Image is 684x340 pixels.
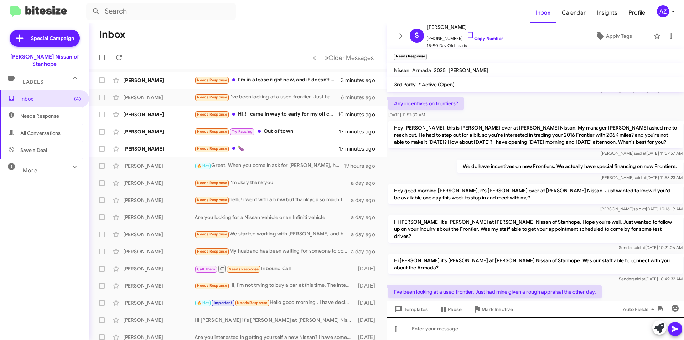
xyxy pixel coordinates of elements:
div: [PERSON_NAME] [123,248,195,255]
a: Calendar [556,2,591,23]
p: We do have incentives on new Frontiers. We actually have special financing on new Frontiers. [457,160,683,173]
span: said at [633,245,645,250]
div: I'm okay thank you [195,179,351,187]
a: Inbox [530,2,556,23]
div: [PERSON_NAME] [123,316,195,324]
span: Templates [393,303,428,316]
div: [PERSON_NAME] [123,265,195,272]
span: Try Pausing [232,129,253,134]
span: » [325,53,328,62]
div: I've been looking at a used frontier. Just had mine given a rough appraisal the other day. [195,93,341,101]
div: a day ago [351,197,381,204]
span: Needs Response [197,283,227,288]
div: a day ago [351,248,381,255]
button: Pause [434,303,467,316]
span: Sender [DATE] 10:21:06 AM [619,245,683,250]
span: [PERSON_NAME] [DATE] 10:16:19 AM [600,206,683,212]
div: I'm in a lease right now, and it doesn't make sense to buy it out to get a new car. [195,76,341,84]
span: All Conversations [20,130,61,137]
span: Needs Response [197,146,227,151]
div: [DATE] [354,265,381,272]
span: More [23,167,37,174]
p: Hey [PERSON_NAME], this is [PERSON_NAME] over at [PERSON_NAME] Nissan. My manager [PERSON_NAME] a... [388,121,683,148]
div: Hi, I'm not trying to buy a car at this time. The interest rates are too high at this time. Ty fo... [195,281,354,290]
span: Mark Inactive [482,303,513,316]
span: Older Messages [328,54,374,62]
div: 3 minutes ago [341,77,381,84]
p: Any incentives on frontiers? [388,97,464,110]
p: Hi [PERSON_NAME] it's [PERSON_NAME] at [PERSON_NAME] Nissan of Stanhope. Hope you're well. Just w... [388,215,683,243]
span: [PERSON_NAME] [DATE] 11:58:23 AM [601,175,683,180]
button: Apply Tags [577,30,650,42]
span: Needs Response [237,300,267,305]
span: Needs Response [197,249,227,254]
a: Insights [591,2,623,23]
span: said at [634,175,646,180]
div: 17 minutes ago [339,145,381,152]
div: [PERSON_NAME] [123,111,195,118]
span: 3rd Party [394,81,416,88]
span: said at [634,151,646,156]
span: Needs Response [20,112,81,120]
span: [PHONE_NUMBER] [427,31,503,42]
span: Needs Response [229,267,259,272]
div: 6 minutes ago [341,94,381,101]
div: 🍆 [195,144,339,153]
span: said at [633,206,646,212]
span: Important [214,300,232,305]
button: Auto Fields [617,303,663,316]
span: [PERSON_NAME] [DATE] 11:57:57 AM [601,151,683,156]
span: (4) [74,95,81,102]
span: 2025 [434,67,446,73]
a: Profile [623,2,651,23]
span: [DATE] 10:56:26 AM [388,300,426,306]
p: I've been looking at a used frontier. Just had mine given a rough appraisal the other day. [388,285,602,298]
div: Out of town [195,127,339,136]
div: [DATE] [354,299,381,306]
div: [PERSON_NAME] [123,128,195,135]
div: AZ [657,5,669,17]
span: Pause [448,303,462,316]
div: 19 hours ago [344,162,381,169]
div: [PERSON_NAME] [123,94,195,101]
div: a day ago [351,231,381,238]
span: Needs Response [197,232,227,237]
small: Needs Response [394,54,427,60]
button: Previous [308,50,321,65]
span: [PERSON_NAME] [427,23,503,31]
div: Great! When you come in ask for [PERSON_NAME], he is the sales professional that will be assistin... [195,162,344,170]
div: Hi!! I came in way to early for my oil change. I still have almost 2000 miles to go before I reac... [195,110,338,118]
div: [PERSON_NAME] [123,145,195,152]
span: S [415,30,419,41]
button: Templates [387,303,434,316]
span: 🔥 Hot [197,300,209,305]
div: My husband has been waiting for someone to contact him when the oil pan came in so we can complet... [195,247,351,255]
span: 15-90 Day Old Leads [427,42,503,49]
span: Sender [DATE] 10:49:32 AM [619,276,683,281]
div: We started working with [PERSON_NAME] and have decided to purchase a Honda Pilot instead. Thanks ... [195,230,351,238]
span: Needs Response [197,198,227,202]
input: Search [86,3,236,20]
span: Needs Response [197,95,227,100]
div: [PERSON_NAME] [123,282,195,289]
span: Labels [23,79,43,85]
span: Needs Response [197,78,227,82]
div: [PERSON_NAME] [123,231,195,238]
div: 10 minutes ago [338,111,381,118]
p: Hi [PERSON_NAME] it's [PERSON_NAME] at [PERSON_NAME] Nissan of Stanhope. Was our staff able to co... [388,254,683,274]
span: Apply Tags [606,30,632,42]
span: [DATE] 11:57:30 AM [388,112,425,117]
button: Next [320,50,378,65]
span: Armada [412,67,431,73]
h1: Inbox [99,29,125,40]
span: Needs Response [197,112,227,117]
span: « [312,53,316,62]
span: * Active (Open) [419,81,455,88]
button: AZ [651,5,676,17]
div: [DATE] [354,316,381,324]
div: 17 minutes ago [339,128,381,135]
